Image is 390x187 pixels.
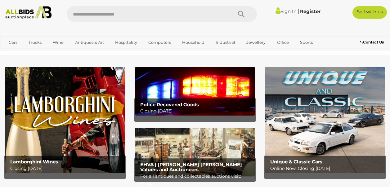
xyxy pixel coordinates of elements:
[270,165,383,172] p: Online Now, Closing [DATE]
[296,37,317,48] a: Sports
[140,107,253,115] p: Closing [DATE]
[265,67,385,173] img: Unique & Classic Cars
[135,128,255,176] img: EHVA | Evans Hastings Valuers and Auctioneers
[212,37,239,48] a: Industrial
[360,40,384,44] b: Contact Us
[270,159,322,165] b: Unique & Classic Cars
[300,8,321,14] a: Register
[135,67,255,116] img: Police Recovered Goods
[352,6,387,19] a: Sell with us
[49,37,68,48] a: Wine
[111,37,141,48] a: Hospitality
[298,8,299,15] span: |
[5,37,21,48] a: Cars
[144,37,175,48] a: Computers
[140,102,199,107] b: Police Recovered Goods
[135,67,255,116] a: Police Recovered Goods Police Recovered Goods Closing [DATE]
[273,37,293,48] a: Office
[3,6,54,19] img: Allbids.com.au
[71,37,108,48] a: Antiques & Art
[5,67,125,173] a: Lamborghini Wines Lamborghini Wines Closing [DATE]
[10,159,58,165] b: Lamborghini Wines
[135,128,255,176] a: EHVA | Evans Hastings Valuers and Auctioneers EHVA | [PERSON_NAME] [PERSON_NAME] Valuers and Auct...
[265,67,385,173] a: Unique & Classic Cars Unique & Classic Cars Online Now, Closing [DATE]
[5,48,57,58] a: [GEOGRAPHIC_DATA]
[360,39,385,46] a: Contact Us
[276,8,297,14] a: Sign In
[25,37,46,48] a: Trucks
[5,67,125,173] img: Lamborghini Wines
[10,165,123,172] p: Closing [DATE]
[178,37,208,48] a: Household
[226,6,257,22] button: Search
[242,37,270,48] a: Jewellery
[140,162,242,173] b: EHVA | [PERSON_NAME] [PERSON_NAME] Valuers and Auctioneers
